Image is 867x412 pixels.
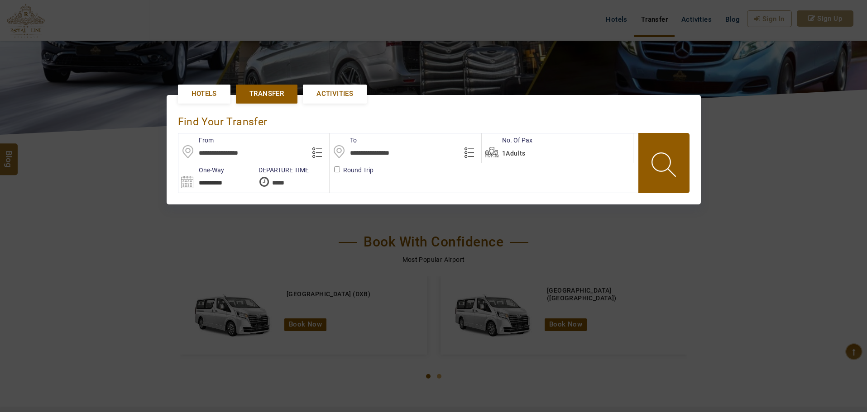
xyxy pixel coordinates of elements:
[236,85,297,103] a: Transfer
[178,85,230,103] a: Hotels
[192,89,217,99] span: Hotels
[254,166,309,175] label: DEPARTURE TIME
[178,166,224,175] label: One-Way
[482,136,532,145] label: No. Of Pax
[330,166,343,175] label: Round Trip
[303,85,367,103] a: Activities
[178,136,214,145] label: From
[316,89,353,99] span: Activities
[330,136,357,145] label: To
[502,150,526,157] span: 1Adults
[178,106,270,133] div: Find Your Transfer
[249,89,284,99] span: Transfer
